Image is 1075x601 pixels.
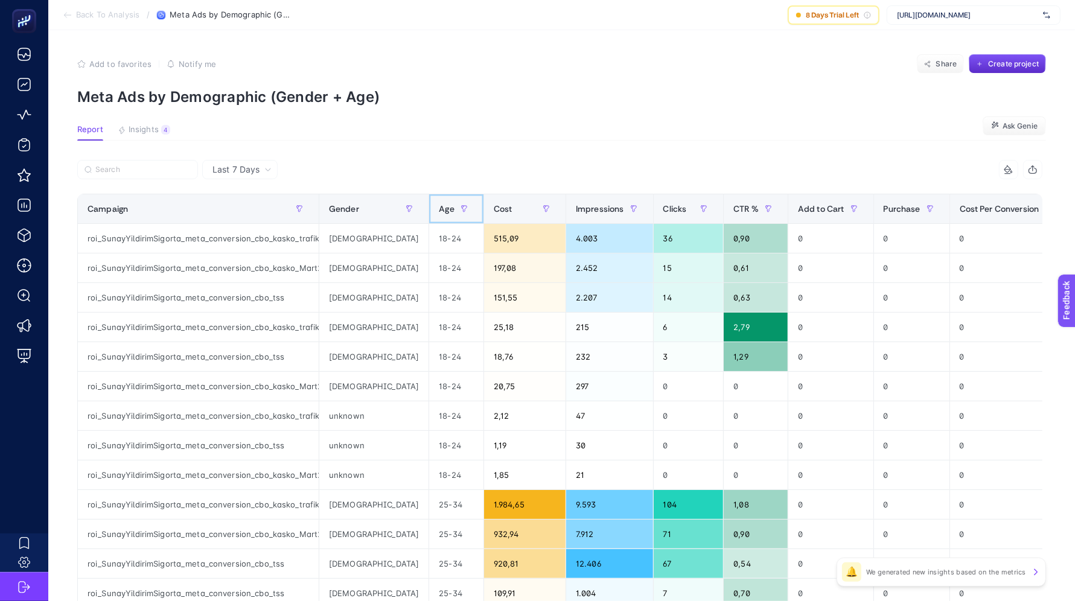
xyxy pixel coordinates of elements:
[566,520,653,549] div: 7.912
[429,342,483,371] div: 18-24
[576,204,624,214] span: Impressions
[566,313,653,342] div: 215
[77,125,103,135] span: Report
[78,520,319,549] div: roi_SunayYildirimSigorta_meta_conversion_cbo_kasko_Mart25
[78,372,319,401] div: roi_SunayYildirimSigorta_meta_conversion_cbo_kasko_Mart25
[960,204,1039,214] span: Cost Per Conversion
[874,520,949,549] div: 0
[874,313,949,342] div: 0
[78,253,319,282] div: roi_SunayYildirimSigorta_meta_conversion_cbo_kasko_Mart25
[654,372,724,401] div: 0
[484,490,566,519] div: 1.984,65
[429,253,483,282] div: 18-24
[724,283,788,312] div: 0,63
[788,401,873,430] div: 0
[429,431,483,460] div: 18-24
[319,283,429,312] div: [DEMOGRAPHIC_DATA]
[724,490,788,519] div: 1,08
[170,10,290,20] span: Meta Ads by Demographic (Gender + Age)
[484,372,566,401] div: 20,75
[654,224,724,253] div: 36
[484,431,566,460] div: 1,19
[329,204,359,214] span: Gender
[179,59,216,69] span: Notify me
[884,204,920,214] span: Purchase
[319,549,429,578] div: [DEMOGRAPHIC_DATA]
[724,520,788,549] div: 0,90
[874,342,949,371] div: 0
[484,283,566,312] div: 151,55
[1043,9,1050,21] img: svg%3e
[88,204,128,214] span: Campaign
[78,401,319,430] div: roi_SunayYildirimSigorta_meta_conversion_cbo_kasko_trafik
[788,431,873,460] div: 0
[78,313,319,342] div: roi_SunayYildirimSigorta_meta_conversion_cbo_kasko_trafik
[897,10,1038,20] span: [URL][DOMAIN_NAME]
[77,59,152,69] button: Add to favorites
[654,313,724,342] div: 6
[874,490,949,519] div: 0
[429,372,483,401] div: 18-24
[806,10,859,20] span: 8 Days Trial Left
[874,224,949,253] div: 0
[484,313,566,342] div: 25,18
[319,431,429,460] div: unknown
[788,460,873,489] div: 0
[950,224,1068,253] div: 0
[78,431,319,460] div: roi_SunayYildirimSigorta_meta_conversion_cbo_tss
[724,549,788,578] div: 0,54
[654,401,724,430] div: 0
[319,490,429,519] div: [DEMOGRAPHIC_DATA]
[950,431,1068,460] div: 0
[484,342,566,371] div: 18,76
[874,460,949,489] div: 0
[1003,121,1038,131] span: Ask Genie
[842,562,861,582] div: 🔔
[494,204,512,214] span: Cost
[788,283,873,312] div: 0
[76,10,139,20] span: Back To Analysis
[319,520,429,549] div: [DEMOGRAPHIC_DATA]
[429,460,483,489] div: 18-24
[654,490,724,519] div: 104
[663,204,687,214] span: Clicks
[788,342,873,371] div: 0
[319,253,429,282] div: [DEMOGRAPHIC_DATA]
[429,549,483,578] div: 25-34
[724,224,788,253] div: 0,90
[724,431,788,460] div: 0
[484,549,566,578] div: 920,81
[788,253,873,282] div: 0
[874,283,949,312] div: 0
[874,549,949,578] div: 0
[724,313,788,342] div: 2,79
[566,342,653,371] div: 232
[788,520,873,549] div: 0
[89,59,152,69] span: Add to favorites
[484,520,566,549] div: 932,94
[950,372,1068,401] div: 0
[484,401,566,430] div: 2,12
[566,283,653,312] div: 2.207
[566,253,653,282] div: 2.452
[77,88,1046,106] p: Meta Ads by Demographic (Gender + Age)
[950,549,1068,578] div: 0
[429,520,483,549] div: 25-34
[654,431,724,460] div: 0
[950,283,1068,312] div: 0
[319,401,429,430] div: unknown
[319,224,429,253] div: [DEMOGRAPHIC_DATA]
[566,401,653,430] div: 47
[733,204,759,214] span: CTR %
[161,125,170,135] div: 4
[566,549,653,578] div: 12.406
[936,59,957,69] span: Share
[484,460,566,489] div: 1,85
[950,490,1068,519] div: 0
[78,490,319,519] div: roi_SunayYildirimSigorta_meta_conversion_cbo_kasko_trafik
[78,460,319,489] div: roi_SunayYildirimSigorta_meta_conversion_cbo_kasko_Mart25
[78,283,319,312] div: roi_SunayYildirimSigorta_meta_conversion_cbo_tss
[950,401,1068,430] div: 0
[129,125,159,135] span: Insights
[654,283,724,312] div: 14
